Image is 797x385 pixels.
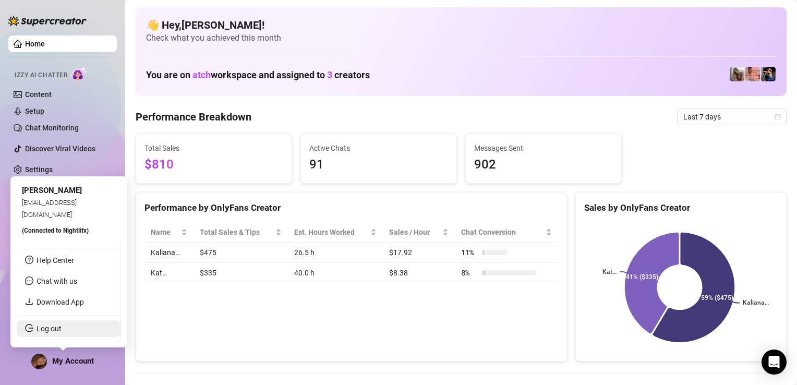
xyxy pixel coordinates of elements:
td: Kat… [144,263,194,283]
td: 26.5 h [288,243,383,263]
td: Kaliana… [144,243,194,263]
text: Kaliana… [743,299,769,307]
span: 902 [474,155,613,175]
th: Sales / Hour [383,222,455,243]
span: $810 [144,155,283,175]
span: 8 % [461,267,478,279]
h4: Performance Breakdown [136,110,251,124]
span: Name [151,226,179,238]
h1: You are on workspace and assigned to creators [146,69,370,81]
div: Est. Hours Worked [294,226,368,238]
th: Chat Conversion [455,222,558,243]
div: Performance by OnlyFans Creator [144,201,558,215]
td: $335 [194,263,288,283]
span: Total Sales [144,142,283,154]
span: Active Chats [309,142,448,154]
span: Chat Conversion [461,226,544,238]
a: Download App [37,298,84,306]
th: Name [144,222,194,243]
div: Sales by OnlyFans Creator [584,201,778,215]
a: Discover Viral Videos [25,145,95,153]
span: Last 7 days [683,109,780,125]
li: Log out [17,320,120,337]
span: 3 [327,69,332,80]
span: Total Sales & Tips [200,226,273,238]
a: Setup [25,107,44,115]
img: Kaliana [761,67,776,81]
span: [PERSON_NAME] [22,186,82,195]
td: $475 [194,243,288,263]
span: 91 [309,155,448,175]
a: Content [25,90,52,99]
span: Messages Sent [474,142,613,154]
span: 11 % [461,247,478,258]
img: AI Chatter [71,66,88,81]
td: $17.92 [383,243,455,263]
th: Total Sales & Tips [194,222,288,243]
a: Home [25,40,45,48]
a: Chat Monitoring [25,124,79,132]
span: calendar [775,114,781,120]
span: [EMAIL_ADDRESS][DOMAIN_NAME] [22,199,77,218]
a: Settings [25,165,53,174]
span: Chat with us [37,277,77,285]
span: My Account [52,356,94,366]
img: Kat [730,67,744,81]
span: Check what you achieved this month [146,32,776,44]
td: 40.0 h [288,263,383,283]
img: ACg8ocLQtw9G8DWce4EhwYOefNVbo3Z2D-QayCjbtsWa7cwKuBy-gd5uCQ=s96-c [32,354,46,369]
td: $8.38 [383,263,455,283]
span: atch [192,69,211,80]
span: Sales / Hour [389,226,440,238]
text: Kat… [602,269,617,276]
img: logo-BBDzfeDw.svg [8,16,87,26]
h4: 👋 Hey, [PERSON_NAME] ! [146,18,776,32]
a: Log out [37,324,62,333]
div: Open Intercom Messenger [762,350,787,375]
span: message [25,276,33,285]
span: Izzy AI Chatter [15,70,67,80]
span: (Connected to Nightlifx ) [22,227,89,234]
img: Kat XXX [745,67,760,81]
a: Help Center [37,256,74,264]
